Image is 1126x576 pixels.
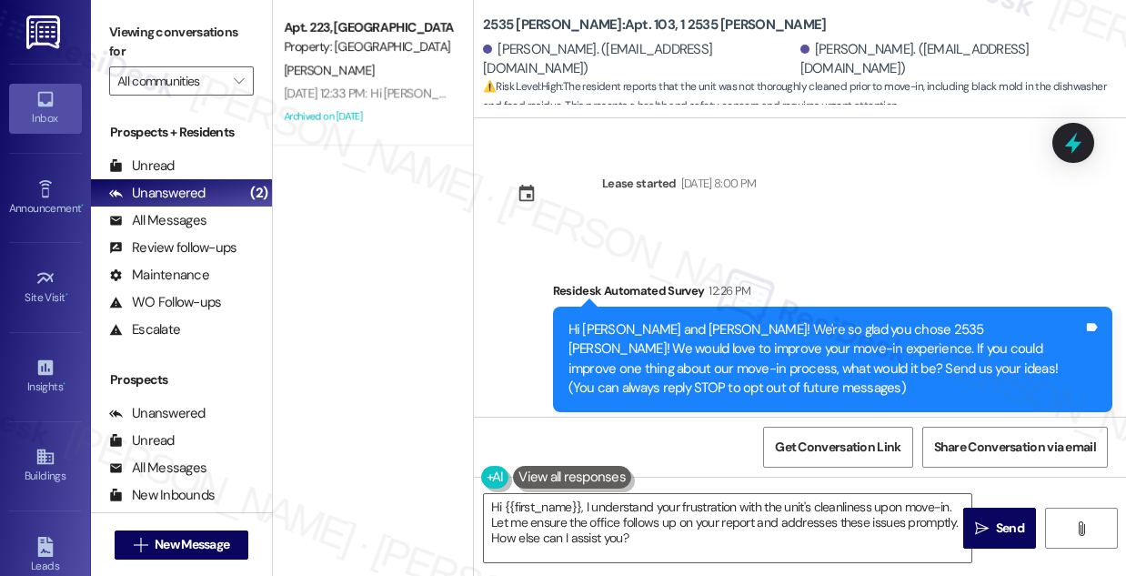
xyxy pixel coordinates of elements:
button: Get Conversation Link [763,427,912,468]
span: Send [996,519,1024,538]
a: Insights • [9,352,82,401]
div: Unanswered [109,184,206,203]
div: Residesk Automated Survey [553,281,1112,307]
div: New Inbounds [109,486,215,505]
div: Lease started [602,174,677,193]
strong: ⚠️ Risk Level: High [483,79,561,94]
span: Get Conversation Link [775,438,900,457]
a: Site Visit • [9,263,82,312]
div: Property: [GEOGRAPHIC_DATA] [284,37,452,56]
button: Send [963,508,1036,549]
span: New Message [155,535,229,554]
div: Maintenance [109,266,209,285]
span: [PERSON_NAME] [284,62,375,78]
div: [PERSON_NAME]. ([EMAIL_ADDRESS][DOMAIN_NAME]) [800,40,1113,79]
span: Share Conversation via email [934,438,1096,457]
a: Buildings [9,441,82,490]
div: Review follow-ups [109,238,236,258]
div: Prospects [91,370,272,389]
span: • [81,199,84,212]
i:  [975,521,989,536]
div: (2) [246,179,272,207]
div: [DATE] 8:00 PM [677,174,757,193]
i:  [1074,521,1088,536]
span: • [63,378,65,390]
div: Unanswered [109,404,206,423]
div: Archived on [DATE] [282,106,454,128]
div: WO Follow-ups [109,293,221,312]
i:  [134,538,147,552]
label: Viewing conversations for [109,18,254,66]
button: Share Conversation via email [922,427,1108,468]
div: Tagged as: [553,412,1112,439]
img: ResiDesk Logo [26,15,64,49]
div: Unread [109,157,175,176]
div: Unread [109,431,175,450]
b: 2535 [PERSON_NAME]: Apt. 103, 1 2535 [PERSON_NAME] [483,15,826,35]
button: New Message [115,531,249,560]
input: All communities [117,66,225,96]
div: All Messages [109,459,206,478]
i:  [234,74,244,88]
div: Hi [PERSON_NAME] and [PERSON_NAME]! We're so glad you chose 2535 [PERSON_NAME]! We would love to ... [568,320,1083,399]
div: All Messages [109,211,206,230]
a: Inbox [9,84,82,133]
div: Prospects + Residents [91,123,272,142]
div: [PERSON_NAME]. ([EMAIL_ADDRESS][DOMAIN_NAME]) [483,40,796,79]
div: Escalate [109,320,180,339]
span: • [65,288,68,301]
div: Apt. 223, [GEOGRAPHIC_DATA] [284,18,452,37]
span: : The resident reports that the unit was not thoroughly cleaned prior to move-in, including black... [483,77,1126,116]
textarea: Hi {{first_name}}, I understand your frustration with the unit's cleanliness upon move-in. Let me... [484,494,971,562]
div: 12:26 PM [704,281,750,300]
